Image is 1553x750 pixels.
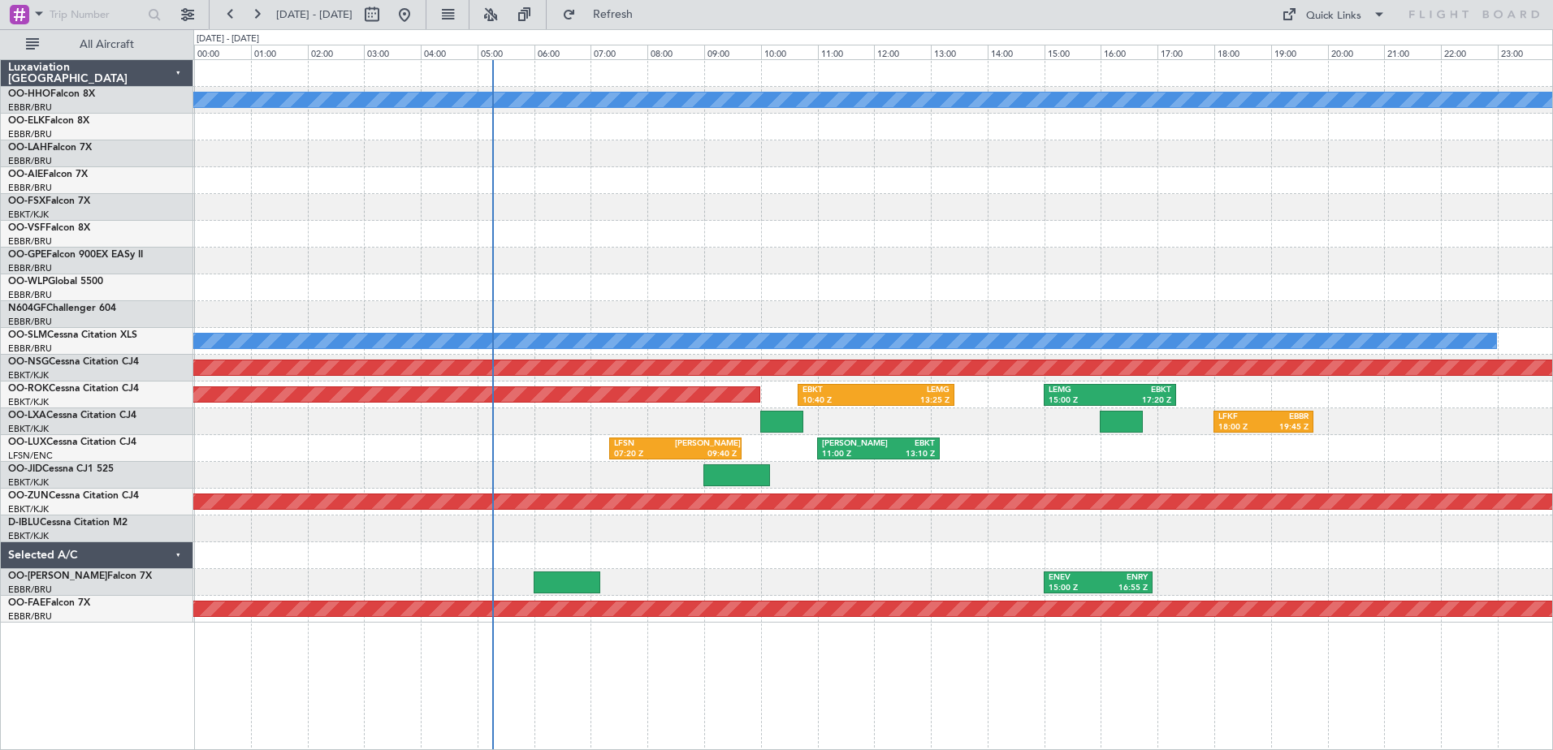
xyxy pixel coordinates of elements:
[802,385,876,396] div: EBKT
[614,449,676,460] div: 07:20 Z
[8,343,52,355] a: EBBR/BRU
[1328,45,1385,59] div: 20:00
[818,45,875,59] div: 11:00
[1306,8,1361,24] div: Quick Links
[8,437,46,447] span: OO-LUX
[8,116,89,126] a: OO-ELKFalcon 8X
[1049,583,1098,594] div: 15:00 Z
[704,45,761,59] div: 09:00
[1263,422,1308,433] div: 19:45 Z
[1049,572,1098,584] div: ENEV
[1263,412,1308,423] div: EBBR
[878,438,935,450] div: EBKT
[675,438,737,450] div: [PERSON_NAME]
[931,45,988,59] div: 13:00
[8,384,49,394] span: OO-ROK
[988,45,1045,59] div: 14:00
[874,45,931,59] div: 12:00
[8,411,46,420] span: OO-LXA
[1110,385,1171,396] div: EBKT
[802,395,876,407] div: 10:40 Z
[876,385,949,396] div: LEMG
[8,571,107,581] span: OO-[PERSON_NAME]
[8,155,52,167] a: EBBR/BRU
[8,250,143,260] a: OO-GPEFalcon 900EX EASy II
[8,369,49,381] a: EBKT/KJK
[8,411,136,420] a: OO-LXACessna Citation CJ4
[276,7,353,22] span: [DATE] - [DATE]
[1384,45,1441,59] div: 21:00
[8,464,114,474] a: OO-JIDCessna CJ1 525
[579,9,647,20] span: Refresh
[8,128,52,140] a: EBBR/BRU
[8,357,49,367] span: OO-NSG
[8,209,49,221] a: EBKT/KJK
[8,571,152,581] a: OO-[PERSON_NAME]Falcon 7X
[555,2,652,28] button: Refresh
[8,450,53,462] a: LFSN/ENC
[251,45,308,59] div: 01:00
[878,449,935,460] div: 13:10 Z
[8,330,137,340] a: OO-SLMCessna Citation XLS
[8,196,45,206] span: OO-FSX
[1441,45,1498,59] div: 22:00
[18,32,176,58] button: All Aircraft
[8,316,52,328] a: EBBR/BRU
[1049,395,1110,407] div: 15:00 Z
[8,464,42,474] span: OO-JID
[1274,2,1394,28] button: Quick Links
[8,143,47,153] span: OO-LAH
[8,503,49,515] a: EBKT/KJK
[1271,45,1328,59] div: 19:00
[8,330,47,340] span: OO-SLM
[308,45,365,59] div: 02:00
[8,89,95,99] a: OO-HHOFalcon 8X
[647,45,704,59] div: 08:00
[8,530,49,542] a: EBKT/KJK
[8,518,40,528] span: D-IBLU
[1218,412,1263,423] div: LFKF
[8,384,139,394] a: OO-ROKCessna Citation CJ4
[1101,45,1157,59] div: 16:00
[421,45,478,59] div: 04:00
[534,45,591,59] div: 06:00
[1049,385,1110,396] div: LEMG
[8,437,136,447] a: OO-LUXCessna Citation CJ4
[1098,572,1148,584] div: ENRY
[42,39,171,50] span: All Aircraft
[8,423,49,435] a: EBKT/KJK
[8,304,116,313] a: N604GFChallenger 604
[876,395,949,407] div: 13:25 Z
[8,223,90,233] a: OO-VSFFalcon 8X
[8,598,90,608] a: OO-FAEFalcon 7X
[822,449,879,460] div: 11:00 Z
[8,89,50,99] span: OO-HHO
[8,250,46,260] span: OO-GPE
[8,476,49,489] a: EBKT/KJK
[8,396,49,408] a: EBKT/KJK
[50,2,143,27] input: Trip Number
[8,170,43,179] span: OO-AIE
[364,45,421,59] div: 03:00
[1214,45,1271,59] div: 18:00
[590,45,647,59] div: 07:00
[761,45,818,59] div: 10:00
[1045,45,1101,59] div: 15:00
[1157,45,1214,59] div: 17:00
[8,357,139,367] a: OO-NSGCessna Citation CJ4
[1098,583,1148,594] div: 16:55 Z
[8,277,103,287] a: OO-WLPGlobal 5500
[197,32,259,46] div: [DATE] - [DATE]
[8,143,92,153] a: OO-LAHFalcon 7X
[1110,395,1171,407] div: 17:20 Z
[8,196,90,206] a: OO-FSXFalcon 7X
[8,182,52,194] a: EBBR/BRU
[8,491,49,501] span: OO-ZUN
[8,170,88,179] a: OO-AIEFalcon 7X
[8,223,45,233] span: OO-VSF
[8,610,52,623] a: EBBR/BRU
[8,235,52,248] a: EBBR/BRU
[8,304,46,313] span: N604GF
[1218,422,1263,433] div: 18:00 Z
[8,491,139,501] a: OO-ZUNCessna Citation CJ4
